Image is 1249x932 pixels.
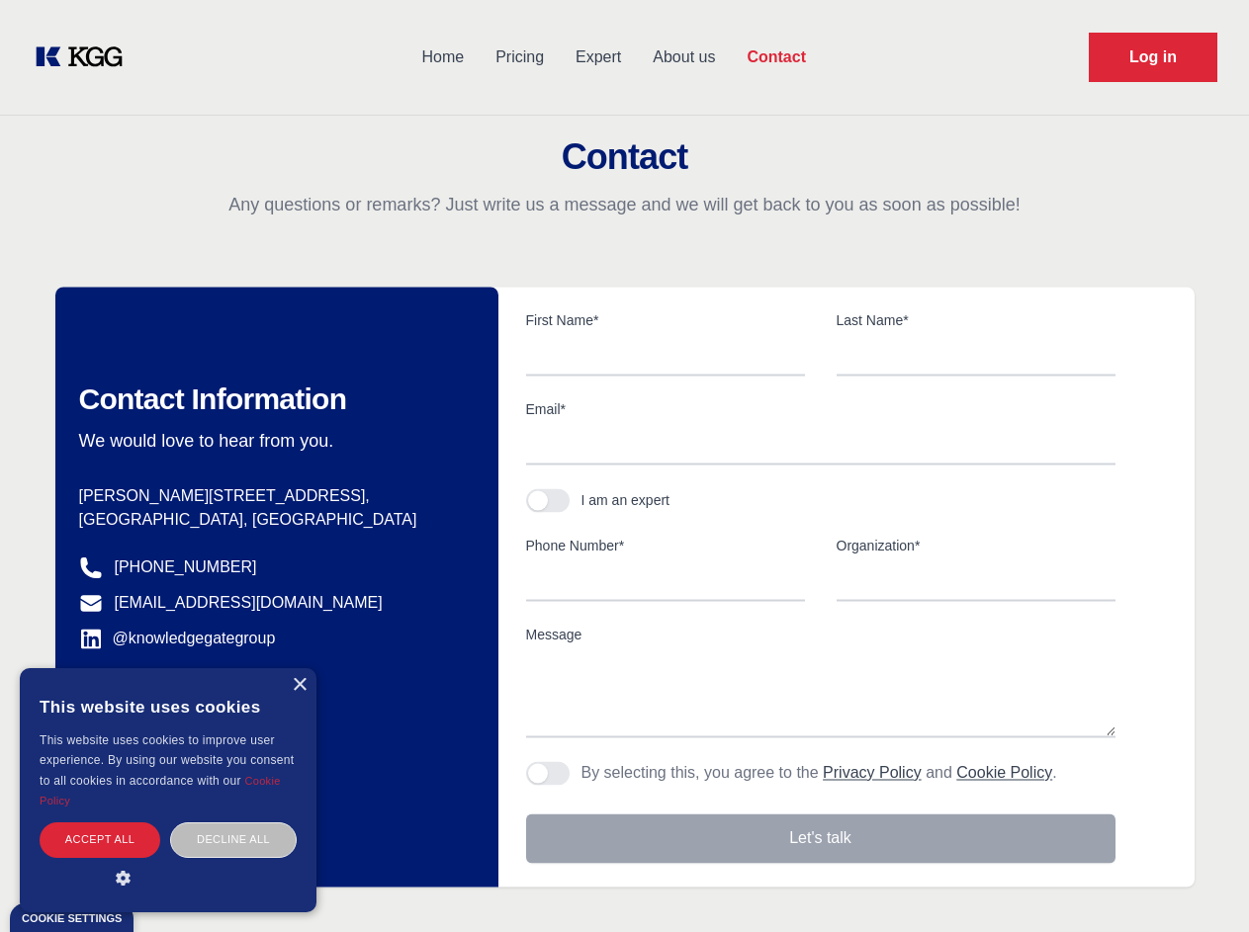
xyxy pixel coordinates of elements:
[40,733,294,788] span: This website uses cookies to improve user experience. By using our website you consent to all coo...
[79,484,467,508] p: [PERSON_NAME][STREET_ADDRESS],
[292,678,307,693] div: Close
[79,508,467,532] p: [GEOGRAPHIC_DATA], [GEOGRAPHIC_DATA]
[79,627,276,650] a: @knowledgegategroup
[526,536,805,555] label: Phone Number*
[526,310,805,330] label: First Name*
[40,775,281,806] a: Cookie Policy
[22,913,122,924] div: Cookie settings
[956,764,1052,781] a: Cookie Policy
[79,429,467,453] p: We would love to hear from you.
[526,625,1115,644] label: Message
[115,591,383,615] a: [EMAIL_ADDRESS][DOMAIN_NAME]
[837,536,1115,555] label: Organization*
[115,555,257,579] a: [PHONE_NUMBER]
[170,822,297,857] div: Decline all
[24,193,1225,216] p: Any questions or remarks? Just write us a message and we will get back to you as soon as possible!
[1089,33,1217,82] a: Request Demo
[560,32,637,83] a: Expert
[40,683,297,730] div: This website uses cookies
[32,42,138,73] a: KOL Knowledge Platform: Talk to Key External Experts (KEE)
[480,32,560,83] a: Pricing
[731,32,822,83] a: Contact
[79,381,467,417] h2: Contact Information
[526,399,1115,419] label: Email*
[581,490,670,510] div: I am an expert
[405,32,480,83] a: Home
[526,813,1115,863] button: Let's talk
[24,137,1225,177] h2: Contact
[637,32,731,83] a: About us
[40,822,160,857] div: Accept all
[823,764,922,781] a: Privacy Policy
[581,761,1057,785] p: By selecting this, you agree to the and .
[1150,837,1249,932] iframe: Chat Widget
[837,310,1115,330] label: Last Name*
